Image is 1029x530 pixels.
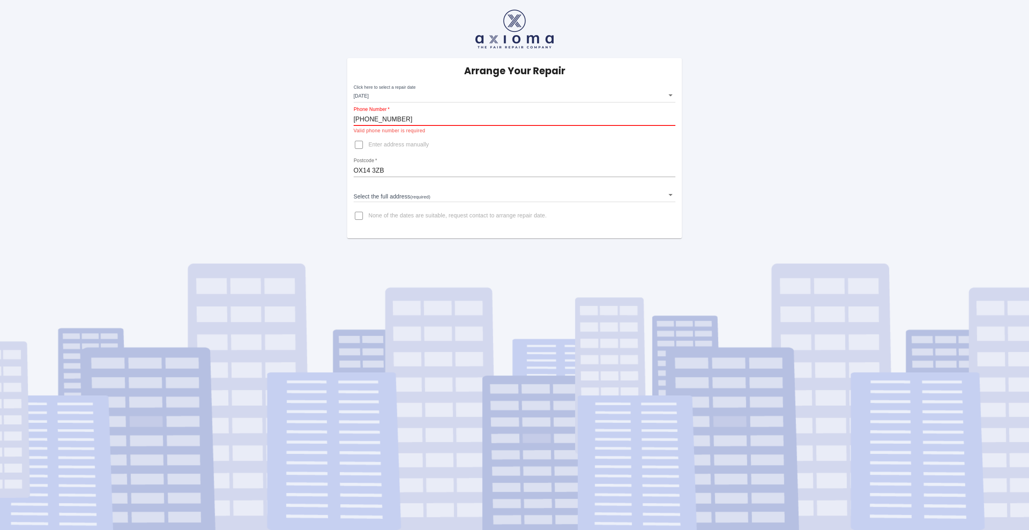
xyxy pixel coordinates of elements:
label: Phone Number [354,106,390,113]
p: Valid phone number is required [354,127,676,135]
img: axioma [475,10,554,48]
label: Click here to select a repair date [354,84,416,90]
span: None of the dates are suitable, request contact to arrange repair date. [369,212,547,220]
h5: Arrange Your Repair [464,65,565,77]
span: Enter address manually [369,141,429,149]
div: [DATE] [354,88,676,102]
label: Postcode [354,157,377,164]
